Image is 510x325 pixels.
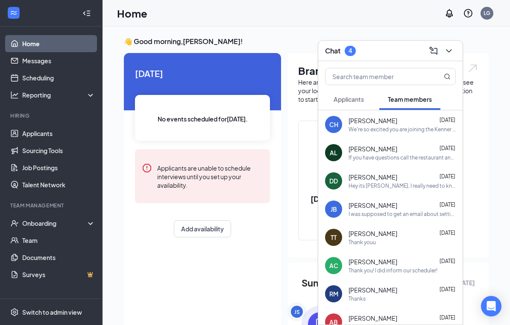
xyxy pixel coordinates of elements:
[331,205,337,213] div: JB
[467,63,478,73] img: open.6027fd2a22e1237b5b06.svg
[22,249,95,266] a: Documents
[349,126,456,133] div: We're so excited you are joining the Kenner [DEMOGRAPHIC_DATA]-fil-Ateam ! Do you know anyone els...
[349,47,352,54] div: 4
[440,258,455,264] span: [DATE]
[22,91,96,99] div: Reporting
[22,232,95,249] a: Team
[349,210,456,218] div: I was supposed to get an email about setting up a hot schedules account but never got one
[302,275,401,290] span: Summary of last week
[349,116,397,125] span: [PERSON_NAME]
[329,290,338,298] div: RM
[442,44,456,58] button: ChevronDown
[22,176,95,193] a: Talent Network
[117,6,147,21] h1: Home
[440,201,455,208] span: [DATE]
[174,220,231,237] button: Add availability
[22,125,95,142] a: Applicants
[444,46,454,56] svg: ChevronDown
[334,95,364,103] span: Applicants
[440,145,455,151] span: [DATE]
[440,314,455,321] span: [DATE]
[440,117,455,123] span: [DATE]
[444,8,454,18] svg: Notifications
[22,35,95,52] a: Home
[10,308,19,316] svg: Settings
[299,193,417,215] h2: [DEMOGRAPHIC_DATA]-fil-A
[9,9,18,17] svg: WorkstreamLogo
[444,73,451,80] svg: MagnifyingGlass
[330,148,337,157] div: AL
[440,230,455,236] span: [DATE]
[22,159,95,176] a: Job Postings
[22,69,95,86] a: Scheduling
[158,114,248,124] span: No events scheduled for [DATE] .
[481,296,501,316] div: Open Intercom Messenger
[349,173,397,181] span: [PERSON_NAME]
[463,8,473,18] svg: QuestionInfo
[22,266,95,283] a: SurveysCrown
[10,202,94,209] div: Team Management
[329,120,338,129] div: CH
[349,286,397,294] span: [PERSON_NAME]
[325,46,340,56] h3: Chat
[349,154,456,161] div: If you have questions call the restaurant and speak to the leader on duty. Thank you
[135,67,270,80] span: [DATE]
[349,257,397,266] span: [PERSON_NAME]
[124,37,489,46] h3: 👋 Good morning, [PERSON_NAME] !
[10,112,94,119] div: Hiring
[331,233,337,242] div: TT
[440,173,455,180] span: [DATE]
[22,219,88,227] div: Onboarding
[349,145,397,153] span: [PERSON_NAME]
[349,295,366,302] div: Thanks
[10,219,19,227] svg: UserCheck
[349,314,397,322] span: [PERSON_NAME]
[349,267,437,274] div: Thank you! I did inform our scheduler!
[349,182,456,189] div: Hey its [PERSON_NAME], I really need to know about the ss card and stuff because I have losted it...
[388,95,432,103] span: Team members
[349,239,376,246] div: Thank youu
[484,9,490,17] div: LG
[325,68,427,85] input: Search team member
[294,308,300,316] div: JS
[157,163,263,189] div: Applicants are unable to schedule interviews until you set up your availability.
[298,63,478,78] h1: Brand
[440,286,455,292] span: [DATE]
[428,46,439,56] svg: ComposeMessage
[22,308,82,316] div: Switch to admin view
[22,52,95,69] a: Messages
[349,229,397,238] span: [PERSON_NAME]
[10,91,19,99] svg: Analysis
[22,142,95,159] a: Sourcing Tools
[427,44,440,58] button: ComposeMessage
[329,177,338,185] div: DD
[329,261,338,270] div: AC
[82,9,91,18] svg: Collapse
[298,78,478,103] div: Here are the brands under this account. Click into a brand to see your locations, managers, job p...
[349,201,397,210] span: [PERSON_NAME]
[142,163,152,173] svg: Error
